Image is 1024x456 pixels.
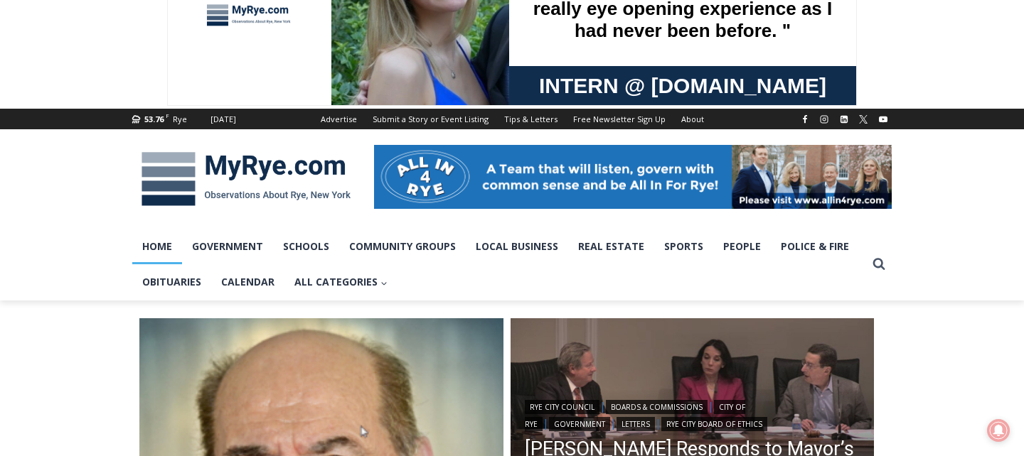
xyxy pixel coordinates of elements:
[816,111,833,128] a: Instagram
[866,251,892,277] button: View Search Form
[836,111,853,128] a: Linkedin
[173,113,187,126] div: Rye
[565,109,673,129] a: Free Newsletter Sign Up
[273,229,339,264] a: Schools
[284,264,398,300] button: Child menu of All Categories
[132,264,211,300] a: Obituaries
[525,400,599,414] a: Rye City Council
[525,397,860,431] div: | | | | |
[166,112,169,119] span: F
[313,109,365,129] a: Advertise
[132,229,866,300] nav: Primary Navigation
[313,109,712,129] nav: Secondary Navigation
[132,229,182,264] a: Home
[654,229,713,264] a: Sports
[855,111,872,128] a: X
[796,111,814,128] a: Facebook
[144,114,164,124] span: 53.76
[365,109,496,129] a: Submit a Story or Event Listing
[182,229,273,264] a: Government
[568,229,654,264] a: Real Estate
[210,113,236,126] div: [DATE]
[606,400,708,414] a: Boards & Commissions
[549,417,610,431] a: Government
[496,109,565,129] a: Tips & Letters
[713,229,771,264] a: People
[525,400,745,431] a: City of Rye
[372,141,659,173] span: Intern @ [DOMAIN_NAME]
[661,417,767,431] a: Rye City Board of Ethics
[673,109,712,129] a: About
[617,417,655,431] a: Letters
[132,142,360,216] img: MyRye.com
[374,145,892,209] img: All in for Rye
[771,229,859,264] a: Police & Fire
[339,229,466,264] a: Community Groups
[342,138,689,177] a: Intern @ [DOMAIN_NAME]
[359,1,672,138] div: "[PERSON_NAME] and I covered the [DATE] Parade, which was a really eye opening experience as I ha...
[466,229,568,264] a: Local Business
[875,111,892,128] a: YouTube
[211,264,284,300] a: Calendar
